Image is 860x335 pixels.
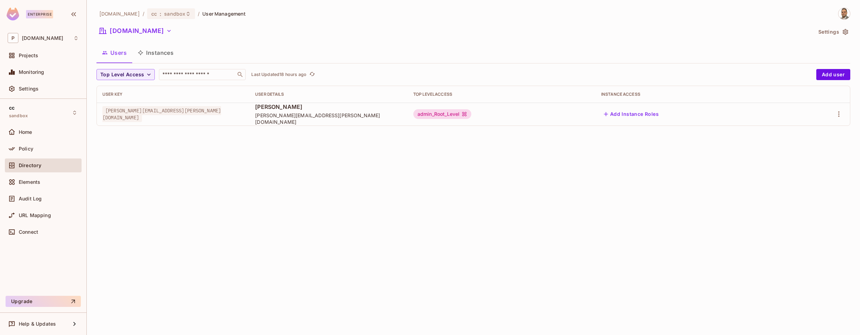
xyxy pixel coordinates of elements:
div: User Key [102,92,244,97]
button: Instances [132,44,179,61]
span: Help & Updates [19,321,56,327]
button: Users [96,44,132,61]
span: cc [151,10,157,17]
span: the active workspace [99,10,140,17]
span: : [159,11,162,17]
span: Monitoring [19,69,44,75]
span: P [8,33,18,43]
span: Click to refresh data [306,70,316,79]
p: Last Updated 18 hours ago [251,72,306,77]
span: refresh [309,71,315,78]
span: User Management [202,10,246,17]
div: Enterprise [26,10,53,18]
button: refresh [308,70,316,79]
span: Settings [19,86,39,92]
img: SReyMgAAAABJRU5ErkJggg== [7,8,19,20]
span: sandbox [164,10,185,17]
li: / [198,10,200,17]
div: User Details [255,92,402,97]
span: Directory [19,163,41,168]
div: admin_Root_Level [413,109,471,119]
span: Policy [19,146,33,152]
span: Projects [19,53,38,58]
span: URL Mapping [19,213,51,218]
button: Upgrade [6,296,81,307]
li: / [143,10,144,17]
span: [PERSON_NAME] [255,103,402,111]
span: cc [9,105,15,111]
span: Elements [19,179,40,185]
button: [DOMAIN_NAME] [96,25,175,36]
span: Workspace: pluto.tv [22,35,63,41]
span: sandbox [9,113,28,119]
button: Top Level Access [96,69,155,80]
button: Settings [816,26,850,37]
span: Connect [19,229,38,235]
span: Top Level Access [100,70,144,79]
div: Instance Access [601,92,784,97]
span: [PERSON_NAME][EMAIL_ADDRESS][PERSON_NAME][DOMAIN_NAME] [102,106,221,122]
button: Add user [816,69,850,80]
div: Top Level Access [413,92,590,97]
span: Audit Log [19,196,42,201]
span: [PERSON_NAME][EMAIL_ADDRESS][PERSON_NAME][DOMAIN_NAME] [255,112,402,125]
span: Home [19,129,32,135]
button: Add Instance Roles [601,109,661,120]
img: Jamil Modak [838,8,850,19]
